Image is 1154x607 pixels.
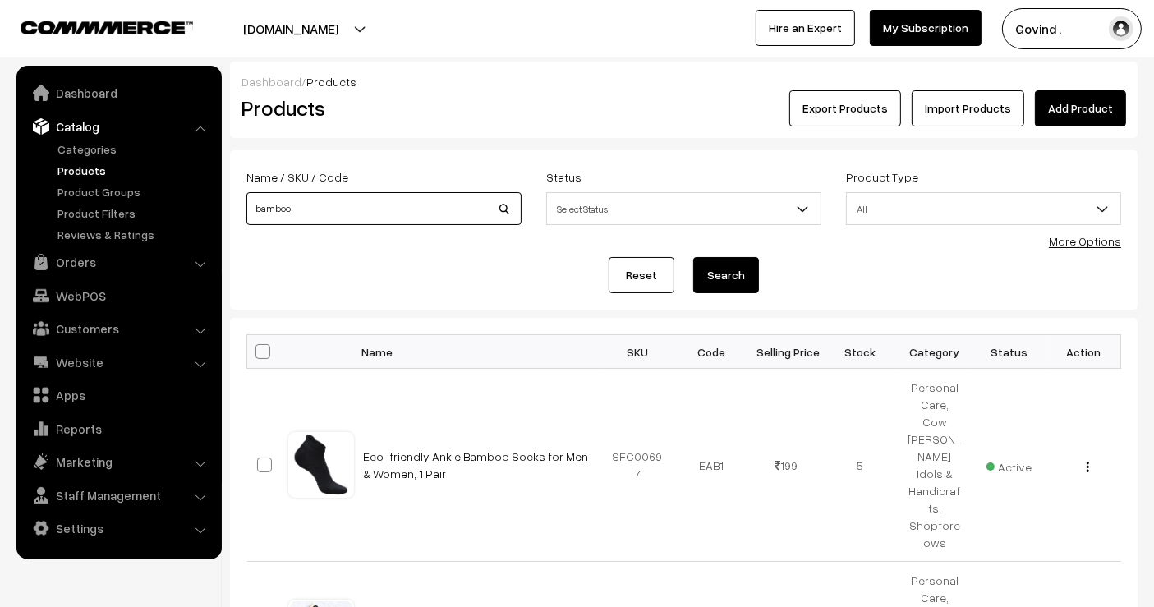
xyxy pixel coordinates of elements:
a: More Options [1049,234,1121,248]
a: Product Groups [53,183,216,200]
button: Export Products [789,90,901,126]
th: Code [674,335,749,369]
h2: Products [241,95,520,121]
a: Dashboard [241,75,301,89]
a: My Subscription [870,10,982,46]
a: Marketing [21,447,216,476]
a: Orders [21,247,216,277]
a: Reports [21,414,216,444]
span: Active [986,454,1032,476]
a: Hire an Expert [756,10,855,46]
a: COMMMERCE [21,16,164,36]
span: Products [306,75,356,89]
a: Categories [53,140,216,158]
a: Staff Management [21,481,216,510]
label: Product Type [846,168,918,186]
img: user [1109,16,1133,41]
th: Selling Price [749,335,824,369]
td: 5 [823,369,898,562]
span: All [846,192,1121,225]
a: Product Filters [53,205,216,222]
a: Website [21,347,216,377]
button: [DOMAIN_NAME] [186,8,396,49]
a: Dashboard [21,78,216,108]
th: Stock [823,335,898,369]
a: Add Product [1035,90,1126,126]
label: Name / SKU / Code [246,168,348,186]
a: Catalog [21,112,216,141]
div: / [241,73,1126,90]
td: Personal Care, Cow [PERSON_NAME] Idols & Handicrafts, Shopforcows [898,369,972,562]
a: Eco-friendly Ankle Bamboo Socks for Men & Women, 1 Pair [364,449,589,481]
a: Reviews & Ratings [53,226,216,243]
span: All [847,195,1120,223]
td: SFC00697 [600,369,675,562]
a: Products [53,162,216,179]
th: Status [972,335,1046,369]
th: Name [354,335,600,369]
td: EAB1 [674,369,749,562]
img: Menu [1087,462,1089,472]
img: COMMMERCE [21,21,193,34]
label: Status [546,168,582,186]
td: 199 [749,369,824,562]
th: SKU [600,335,675,369]
a: Apps [21,380,216,410]
span: Select Status [546,192,821,225]
a: WebPOS [21,281,216,310]
span: Select Status [547,195,821,223]
th: Category [898,335,972,369]
a: Import Products [912,90,1024,126]
input: Name / SKU / Code [246,192,522,225]
button: Search [693,257,759,293]
a: Customers [21,314,216,343]
a: Reset [609,257,674,293]
button: Govind . [1002,8,1142,49]
th: Action [1046,335,1121,369]
a: Settings [21,513,216,543]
